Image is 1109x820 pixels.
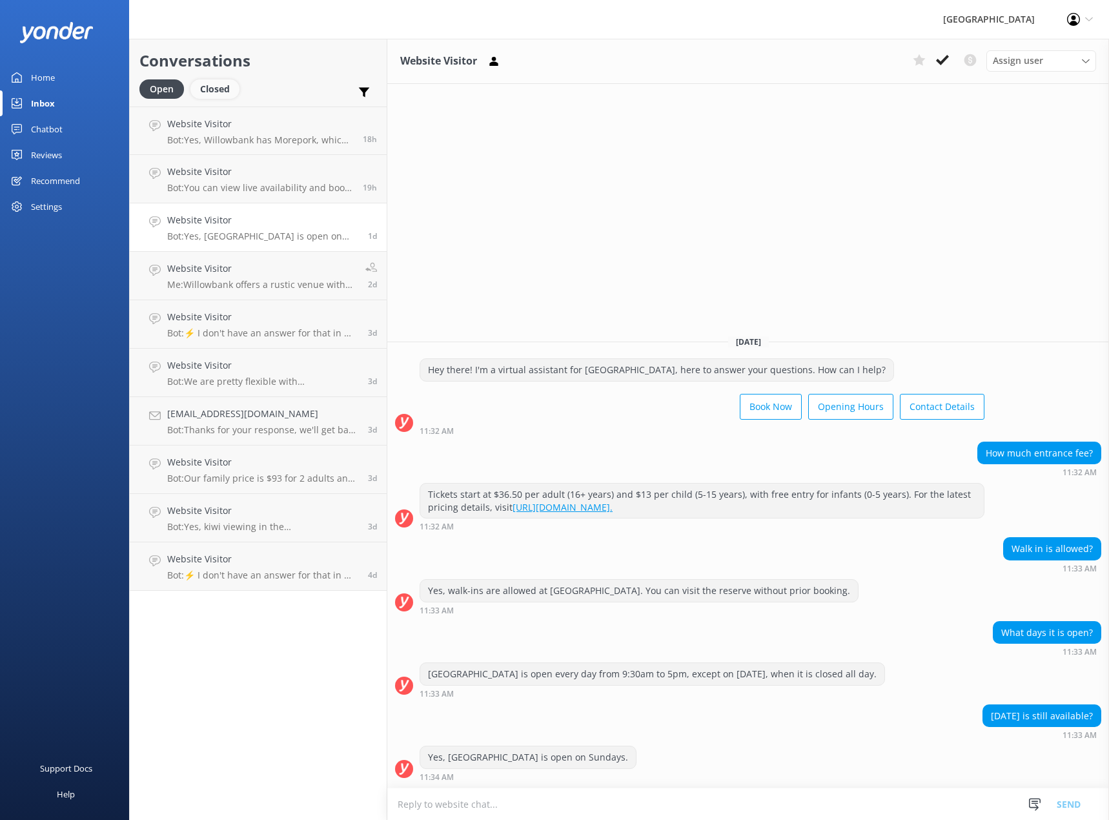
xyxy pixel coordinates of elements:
div: Yes, walk-ins are allowed at [GEOGRAPHIC_DATA]. You can visit the reserve without prior booking. [420,580,858,602]
p: Bot: You can view live availability and book your tickets online from [URL][DOMAIN_NAME]. Tickets... [167,182,353,194]
div: [GEOGRAPHIC_DATA] is open every day from 9:30am to 5pm, except on [DATE], when it is closed all day. [420,663,884,685]
span: Oct 08 2025 03:58pm (UTC +13:00) Pacific/Auckland [363,134,377,145]
div: Yes, [GEOGRAPHIC_DATA] is open on Sundays. [420,746,636,768]
h4: Website Visitor [167,504,358,518]
span: Oct 06 2025 10:04am (UTC +13:00) Pacific/Auckland [368,327,377,338]
strong: 11:33 AM [420,607,454,615]
div: Closed [190,79,239,99]
button: Opening Hours [808,394,893,420]
h4: Website Visitor [167,213,358,227]
div: Tickets start at $36.50 per adult (16+ years) and $13 per child (5-15 years), with free entry for... [420,484,984,518]
span: Oct 05 2025 10:10pm (UTC +13:00) Pacific/Auckland [368,424,377,435]
div: Oct 07 2025 11:33am (UTC +13:00) Pacific/Auckland [1003,564,1101,573]
a: [EMAIL_ADDRESS][DOMAIN_NAME]Bot:Thanks for your response, we'll get back to you as soon as we can... [130,397,387,446]
div: Oct 07 2025 11:34am (UTC +13:00) Pacific/Auckland [420,772,636,781]
div: [DATE] is still available? [983,705,1101,727]
span: Oct 05 2025 04:18pm (UTC +13:00) Pacific/Auckland [368,521,377,532]
p: Me: Willowbank offers a rustic venue with the opportunity to combine New Zealand’s wildlife, cult... [167,279,356,291]
h4: Website Visitor [167,310,358,324]
a: Website VisitorBot:Our family price is $93 for 2 adults and 2 children aged [DEMOGRAPHIC_DATA]. Y... [130,446,387,494]
strong: 11:33 AM [1063,648,1097,656]
a: Website VisitorBot:We are pretty flexible with cancellations, unless it is for an activity that w... [130,349,387,397]
span: Oct 04 2025 10:45pm (UTC +13:00) Pacific/Auckland [368,569,377,580]
a: Closed [190,81,246,96]
div: Chatbot [31,116,63,142]
a: Website VisitorBot:Yes, Willowbank has Morepork, which is also known as Ruru.18h [130,107,387,155]
div: Oct 07 2025 11:33am (UTC +13:00) Pacific/Auckland [982,730,1101,739]
h4: Website Visitor [167,552,358,566]
strong: 11:33 AM [420,690,454,698]
p: Bot: ⚡ I don't have an answer for that in my knowledge base. Please try and rephrase your questio... [167,327,358,339]
div: Oct 07 2025 11:32am (UTC +13:00) Pacific/Auckland [420,522,984,531]
strong: 11:32 AM [420,427,454,435]
div: Recommend [31,168,80,194]
p: Bot: Our family price is $93 for 2 adults and 2 children aged [DEMOGRAPHIC_DATA]. You can add ext... [167,473,358,484]
div: Inbox [31,90,55,116]
div: Oct 07 2025 11:32am (UTC +13:00) Pacific/Auckland [420,426,984,435]
h4: Website Visitor [167,117,353,131]
a: Website VisitorBot:Yes, kiwi viewing in the [GEOGRAPHIC_DATA] is included with your general admis... [130,494,387,542]
strong: 11:33 AM [1063,565,1097,573]
h4: Website Visitor [167,165,353,179]
div: Assign User [986,50,1096,71]
div: Support Docs [40,755,92,781]
button: Contact Details [900,394,984,420]
h4: Website Visitor [167,261,356,276]
span: Oct 07 2025 10:40am (UTC +13:00) Pacific/Auckland [368,279,377,290]
div: Oct 07 2025 11:33am (UTC +13:00) Pacific/Auckland [420,689,885,698]
a: Website VisitorMe:Willowbank offers a rustic venue with the opportunity to combine New Zealand’s ... [130,252,387,300]
h4: Website Visitor [167,455,358,469]
div: How much entrance fee? [978,442,1101,464]
span: Oct 08 2025 03:27pm (UTC +13:00) Pacific/Auckland [363,182,377,193]
strong: 11:32 AM [1063,469,1097,477]
h3: Website Visitor [400,53,477,70]
div: Oct 07 2025 11:33am (UTC +13:00) Pacific/Auckland [420,606,859,615]
p: Bot: ⚡ I don't have an answer for that in my knowledge base. Please try and rephrase your questio... [167,569,358,581]
strong: 11:34 AM [420,774,454,781]
div: Oct 07 2025 11:32am (UTC +13:00) Pacific/Auckland [977,467,1101,477]
span: Oct 07 2025 11:33am (UTC +13:00) Pacific/Auckland [368,231,377,241]
strong: 11:32 AM [420,523,454,531]
a: Website VisitorBot:⚡ I don't have an answer for that in my knowledge base. Please try and rephras... [130,300,387,349]
p: Bot: We are pretty flexible with cancellations, unless it is for an activity that we have prepare... [167,376,358,387]
h4: [EMAIL_ADDRESS][DOMAIN_NAME] [167,407,358,421]
div: Settings [31,194,62,220]
img: yonder-white-logo.png [19,22,94,43]
p: Bot: Yes, [GEOGRAPHIC_DATA] is open on Sundays. [167,231,358,242]
div: Help [57,781,75,807]
h2: Conversations [139,48,377,73]
a: Website VisitorBot:Yes, [GEOGRAPHIC_DATA] is open on Sundays.1d [130,203,387,252]
span: Oct 05 2025 06:24pm (UTC +13:00) Pacific/Auckland [368,473,377,484]
div: Oct 07 2025 11:33am (UTC +13:00) Pacific/Auckland [993,647,1101,656]
p: Bot: Yes, kiwi viewing in the [GEOGRAPHIC_DATA] is included with your general admission ticket to... [167,521,358,533]
a: Website VisitorBot:⚡ I don't have an answer for that in my knowledge base. Please try and rephras... [130,542,387,591]
a: Open [139,81,190,96]
h4: Website Visitor [167,358,358,373]
a: Website VisitorBot:You can view live availability and book your tickets online from [URL][DOMAIN_... [130,155,387,203]
div: Hey there! I'm a virtual assistant for [GEOGRAPHIC_DATA], here to answer your questions. How can ... [420,359,893,381]
p: Bot: Yes, Willowbank has Morepork, which is also known as Ruru. [167,134,353,146]
div: Open [139,79,184,99]
span: [DATE] [728,336,769,347]
a: [URL][DOMAIN_NAME]. [513,501,613,513]
div: Home [31,65,55,90]
p: Bot: Thanks for your response, we'll get back to you as soon as we can during opening hours. [167,424,358,436]
div: What days it is open? [993,622,1101,644]
span: Oct 06 2025 08:30am (UTC +13:00) Pacific/Auckland [368,376,377,387]
div: Walk in is allowed? [1004,538,1101,560]
strong: 11:33 AM [1063,732,1097,739]
span: Assign user [993,54,1043,68]
div: Reviews [31,142,62,168]
button: Book Now [740,394,802,420]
